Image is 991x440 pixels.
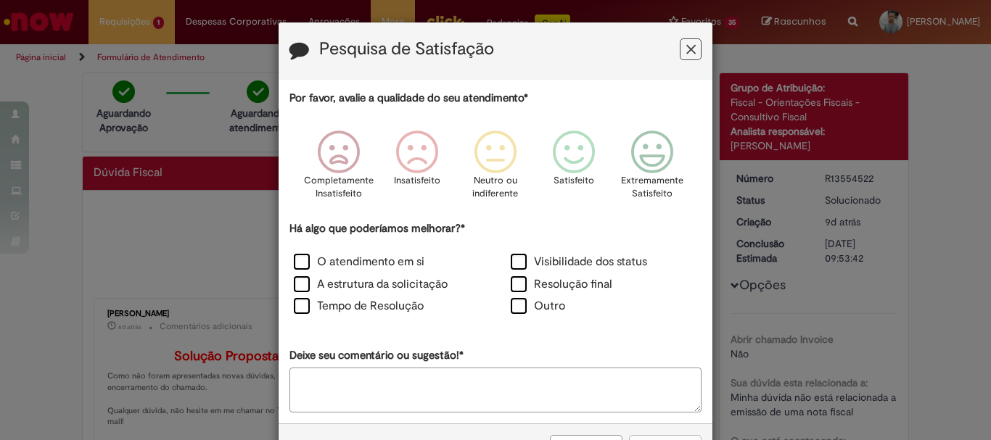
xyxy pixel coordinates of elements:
[289,348,464,363] label: Deixe seu comentário ou sugestão!*
[511,276,612,293] label: Resolução final
[304,174,374,201] p: Completamente Insatisfeito
[615,120,689,219] div: Extremamente Satisfeito
[511,298,565,315] label: Outro
[459,120,532,219] div: Neutro ou indiferente
[511,254,647,270] label: Visibilidade dos status
[294,298,424,315] label: Tempo de Resolução
[301,120,375,219] div: Completamente Insatisfeito
[294,276,448,293] label: A estrutura da solicitação
[294,254,424,270] label: O atendimento em si
[289,221,702,319] div: Há algo que poderíamos melhorar?*
[380,120,454,219] div: Insatisfeito
[469,174,522,201] p: Neutro ou indiferente
[621,174,683,201] p: Extremamente Satisfeito
[554,174,594,188] p: Satisfeito
[319,40,494,59] label: Pesquisa de Satisfação
[394,174,440,188] p: Insatisfeito
[289,91,528,106] label: Por favor, avalie a qualidade do seu atendimento*
[537,120,611,219] div: Satisfeito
